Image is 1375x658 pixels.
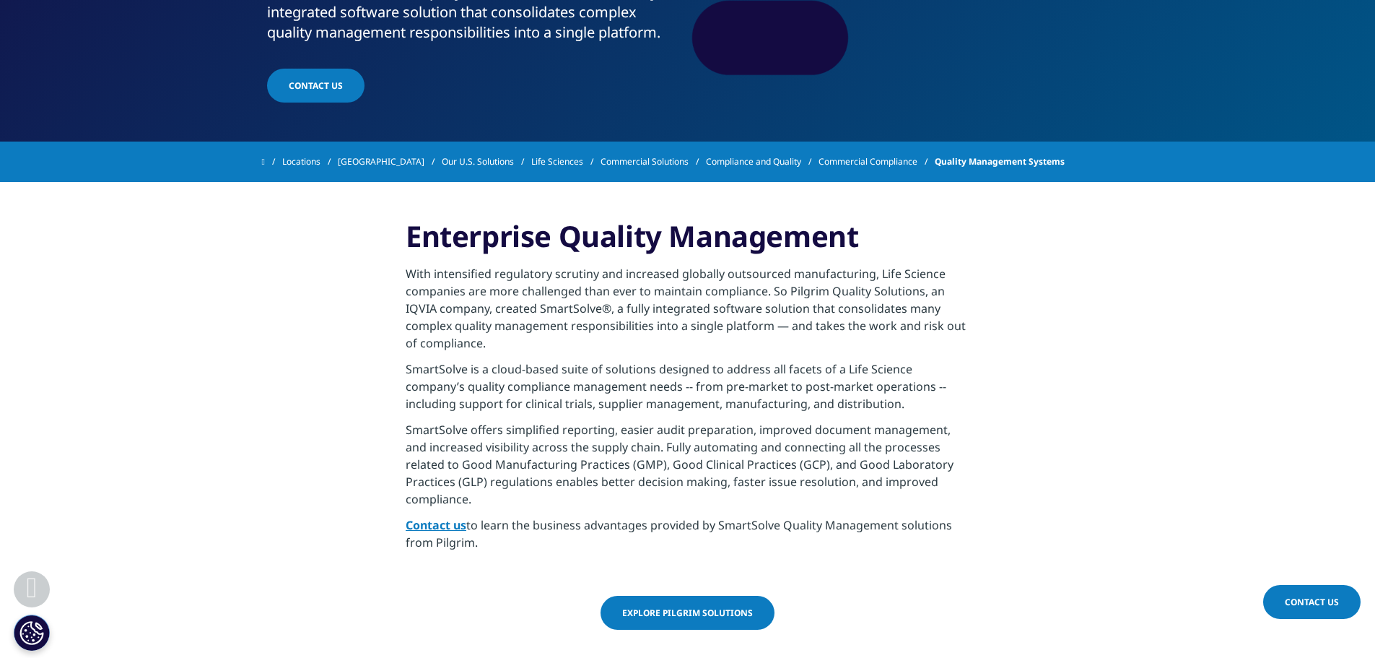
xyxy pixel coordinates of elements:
[1263,585,1361,619] a: Contact Us
[338,149,442,175] a: [GEOGRAPHIC_DATA]
[935,149,1065,175] span: Quality Management Systems
[406,265,969,360] p: With intensified regulatory scrutiny and increased globally outsourced manufacturing, Life Scienc...
[601,596,774,630] a: Explore Pilgrim Solutions
[406,218,969,265] h3: Enterprise Quality Management
[406,517,466,533] a: Contact us
[819,149,935,175] a: Commercial Compliance
[1285,596,1339,608] span: Contact Us
[406,516,969,560] p: to learn the business advantages provided by SmartSolve Quality Management solutions from Pilgrim.
[267,69,365,103] a: Contact Us
[622,607,753,619] span: Explore Pilgrim Solutions
[601,149,706,175] a: Commercial Solutions
[442,149,531,175] a: Our U.S. Solutions
[531,149,601,175] a: Life Sciences
[14,615,50,651] button: Cookies Settings
[406,421,969,516] p: SmartSolve offers simplified reporting, easier audit preparation, improved document management, a...
[282,149,338,175] a: Locations
[706,149,819,175] a: Compliance and Quality
[406,360,969,421] p: SmartSolve is a cloud-based suite of solutions designed to address all facets of a Life Science c...
[289,79,343,92] span: Contact Us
